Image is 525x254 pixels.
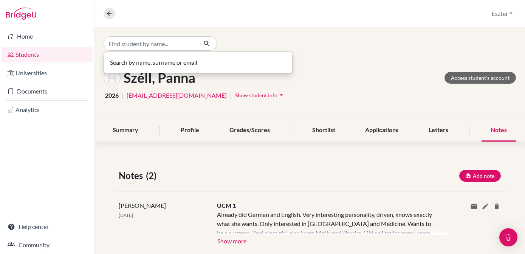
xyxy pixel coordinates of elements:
div: Shortlist [303,119,344,142]
span: UCM 1 [217,202,236,209]
a: Access student's account [444,72,516,84]
img: Panna Széll's avatar [104,69,121,86]
div: Grades/Scores [220,119,279,142]
a: Home [2,29,93,44]
span: | [230,91,232,100]
button: Show more [217,235,247,246]
span: Notes [119,169,146,182]
span: [PERSON_NAME] [119,202,166,209]
span: | [122,91,124,100]
a: [EMAIL_ADDRESS][DOMAIN_NAME] [127,91,227,100]
span: (2) [146,169,160,182]
button: Add note [459,170,501,182]
a: Community [2,237,93,252]
a: Universities [2,65,93,81]
button: Eszter [488,6,516,21]
div: Profile [172,119,208,142]
a: Students [2,47,93,62]
i: arrow_drop_down [277,91,285,99]
a: Help center [2,219,93,234]
span: [DATE] [119,212,133,218]
div: Letters [420,119,457,142]
a: Analytics [2,102,93,117]
span: Show student info [235,92,277,98]
div: Open Intercom Messenger [499,228,517,246]
span: 2026 [105,91,119,100]
div: Notes [482,119,516,142]
div: Applications [356,119,407,142]
button: Show student infoarrow_drop_down [235,89,285,101]
h1: Széll, Panna [124,70,195,86]
div: Already did German and English. Very interesting personality, driven, knows exactly what she want... [217,210,435,235]
a: Documents [2,84,93,99]
div: Summary [104,119,147,142]
input: Find student by name... [104,36,197,51]
img: Bridge-U [6,8,36,20]
p: Search by name, surname or email [110,58,286,67]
